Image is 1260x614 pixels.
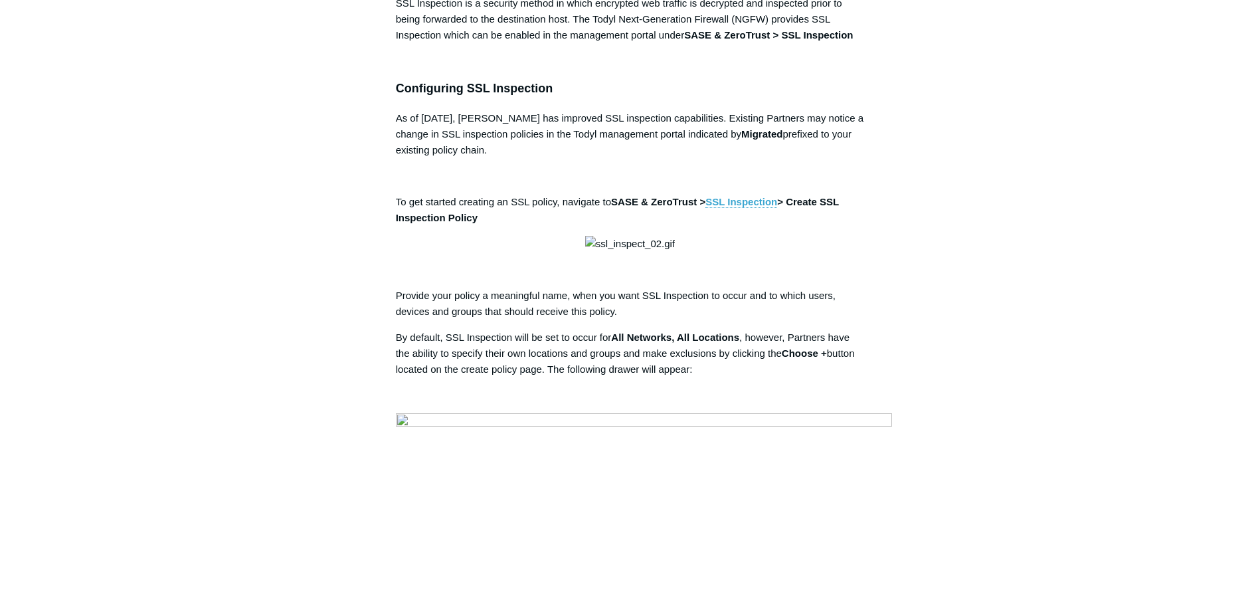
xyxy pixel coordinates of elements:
p: As of [DATE], [PERSON_NAME] has improved SSL inspection capabilities. Existing Partners may notic... [396,110,865,158]
p: To get started creating an SSL policy, navigate to [396,194,865,226]
strong: All Networks, All Locations [611,332,739,343]
img: ssl_inspect_02.gif [585,236,675,252]
img: 43106463919379 [396,413,892,578]
a: SSL Inspection [705,196,777,208]
strong: SASE & ZeroTrust > SSL Inspection [684,29,853,41]
strong: SASE & ZeroTrust > [611,196,705,207]
h3: Configuring SSL Inspection [396,79,865,98]
strong: SSL Inspection [705,196,777,207]
p: Provide your policy a meaningful name, when you want SSL Inspection to occur and to which users, ... [396,288,865,320]
strong: > Create SSL Inspection Policy [396,196,839,223]
strong: Choose + [782,348,827,359]
p: By default, SSL Inspection will be set to occur for , however, Partners have the ability to speci... [396,330,865,377]
strong: Migrated [741,128,783,140]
